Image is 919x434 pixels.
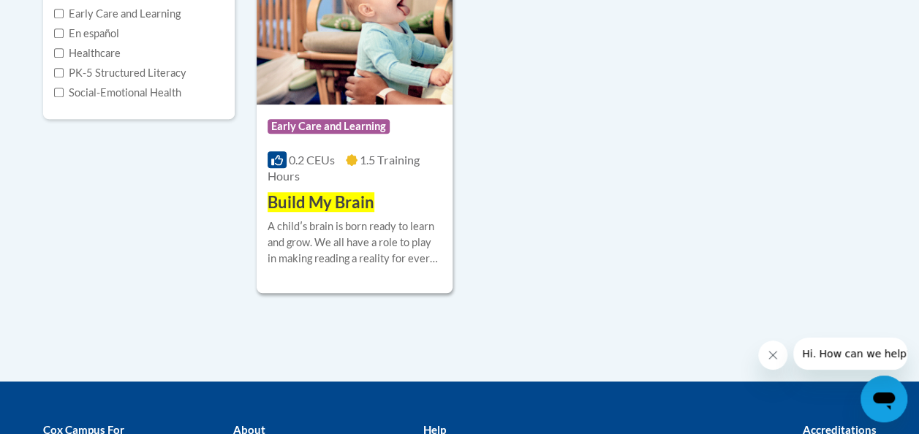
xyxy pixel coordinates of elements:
[54,68,64,77] input: Checkbox for Options
[54,85,181,101] label: Social-Emotional Health
[289,153,335,167] span: 0.2 CEUs
[54,65,186,81] label: PK-5 Structured Literacy
[793,338,907,370] iframe: Message from company
[268,218,442,267] div: A childʹs brain is born ready to learn and grow. We all have a role to play in making reading a r...
[54,28,64,38] input: Checkbox for Options
[54,9,64,18] input: Checkbox for Options
[54,26,119,42] label: En español
[758,340,787,370] iframe: Close message
[54,6,181,22] label: Early Care and Learning
[861,376,907,422] iframe: Button to launch messaging window
[54,48,64,58] input: Checkbox for Options
[268,192,374,212] span: Build My Brain
[54,88,64,97] input: Checkbox for Options
[9,10,118,22] span: Hi. How can we help?
[54,45,121,61] label: Healthcare
[268,119,390,134] span: Early Care and Learning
